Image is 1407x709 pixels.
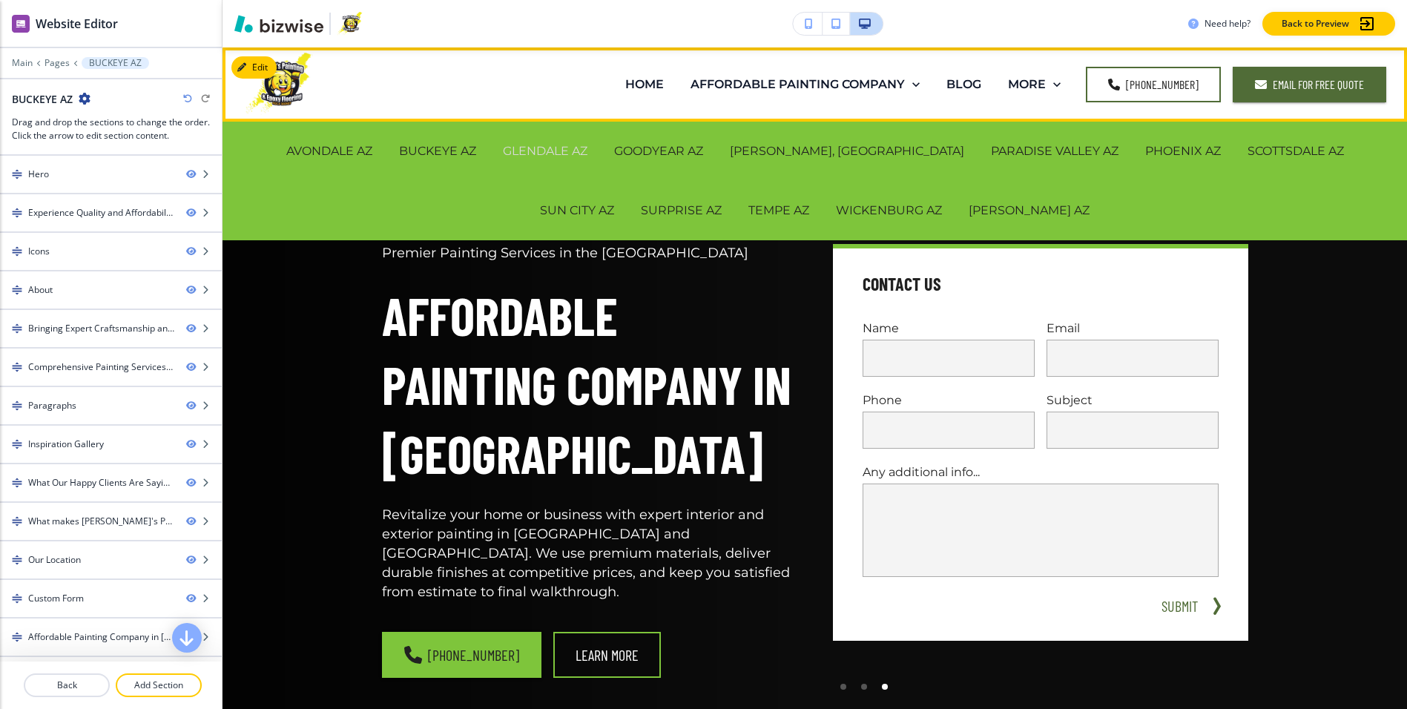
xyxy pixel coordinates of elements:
div: Hero [28,168,49,181]
p: AFFORDABLE PAINTING COMPANY [691,76,905,93]
img: Drag [12,439,22,449]
a: Email for Free Quote [1233,67,1386,102]
button: Learn More [553,632,661,678]
img: Chuck's Painting [245,53,319,115]
h3: Need help? [1205,17,1251,30]
div: Inspiration Gallery [28,438,104,451]
div: What Our Happy Clients Are Saying About Us [28,476,174,489]
img: Drag [12,208,22,218]
h4: Contact Us [863,272,941,296]
img: Drag [12,362,22,372]
img: Your Logo [337,12,365,36]
img: Drag [12,400,22,411]
img: Drag [12,593,22,604]
div: Icons [28,245,50,258]
p: HOME [625,76,664,93]
div: Affordable Painting Company in Buckeye, AZ [28,630,174,644]
button: Back to Preview [1262,12,1395,36]
img: Drag [12,632,22,642]
button: Main [12,58,33,68]
h2: Website Editor [36,15,118,33]
img: Drag [12,246,22,257]
img: Bizwise Logo [234,15,323,33]
img: Drag [12,516,22,527]
div: Comprehensive Painting Services in the Heart of Phoenix [28,360,174,374]
button: Back [24,673,110,697]
p: BLOG [946,76,981,93]
a: [PHONE_NUMBER] [1086,67,1221,102]
p: BUCKEYE AZ [89,58,142,68]
img: Drag [12,285,22,295]
div: Paragraphs [28,399,76,412]
p: Revitalize your home or business with expert interior and exterior painting in [GEOGRAPHIC_DATA] ... [382,506,797,602]
h1: Affordable Painting Company in [GEOGRAPHIC_DATA] [382,281,797,488]
img: Drag [12,555,22,565]
h3: Drag and drop the sections to change the order. Click the arrow to edit section content. [12,116,210,142]
p: Name [863,320,1035,337]
div: Custom Form [28,592,84,605]
button: BUCKEYE AZ [82,57,149,69]
p: Email [1047,320,1219,337]
div: Experience Quality and Affordability with Our Painting Company [28,206,174,220]
p: Subject [1047,392,1219,409]
img: editor icon [12,15,30,33]
div: What makes Chuck's Painting such a popular choice? [28,515,174,528]
img: Drag [12,323,22,334]
p: Any additional info... [863,464,1219,481]
p: Back to Preview [1282,17,1349,30]
button: Pages [45,58,70,68]
img: Drag [12,478,22,488]
button: Edit [231,56,277,79]
img: Drag [12,169,22,179]
p: Premier Painting Services in the [GEOGRAPHIC_DATA] [382,244,797,263]
a: [PHONE_NUMBER] [382,632,541,678]
p: Add Section [117,679,200,692]
p: Phone [863,392,1035,409]
div: About [28,283,53,297]
button: Add Section [116,673,202,697]
div: Bringing Expert Craftsmanship and Local Charm to Every Painting Project [28,322,174,335]
h2: BUCKEYE AZ [12,91,73,107]
div: Our Location [28,553,81,567]
button: SUBMIT [1156,595,1204,617]
p: Back [25,679,108,692]
p: MORE [1008,76,1046,93]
